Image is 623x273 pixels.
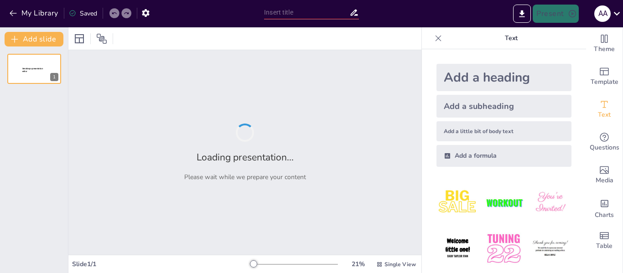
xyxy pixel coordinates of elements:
div: Add a little bit of body text [436,121,571,141]
div: 21 % [347,260,369,268]
span: Questions [590,143,619,153]
input: Insert title [264,6,349,19]
div: 1 [50,73,58,81]
span: Position [96,33,107,44]
img: 3.jpeg [529,181,571,224]
span: Text [598,110,611,120]
div: Add a heading [436,64,571,91]
button: Add slide [5,32,63,46]
img: 4.jpeg [436,227,479,270]
div: Add ready made slides [586,60,623,93]
div: Add a formula [436,145,571,167]
div: Saved [69,9,97,18]
span: Theme [594,44,615,54]
div: Change the overall theme [586,27,623,60]
div: Add charts and graphs [586,191,623,224]
div: Get real-time input from your audience [586,126,623,159]
button: Present [533,5,578,23]
img: 6.jpeg [529,227,571,270]
img: 5.jpeg [483,227,525,270]
button: Export to PowerPoint [513,5,531,23]
div: Slide 1 / 1 [72,260,250,268]
button: My Library [7,6,62,21]
div: 1 [7,54,61,84]
span: Media [596,175,613,185]
div: Add a subheading [436,95,571,118]
div: Layout [72,31,87,46]
span: Single View [384,261,416,268]
span: Template [591,77,618,87]
h2: Loading presentation... [197,151,294,164]
img: 2.jpeg [483,181,525,224]
img: 1.jpeg [436,181,479,224]
div: A A [594,5,611,22]
span: Table [596,241,613,251]
button: A A [594,5,611,23]
div: Add a table [586,224,623,257]
p: Text [446,27,577,49]
div: Add images, graphics, shapes or video [586,159,623,191]
p: Please wait while we prepare your content [184,173,306,181]
span: Sendsteps presentation editor [22,67,43,72]
span: Charts [595,210,614,220]
div: Add text boxes [586,93,623,126]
